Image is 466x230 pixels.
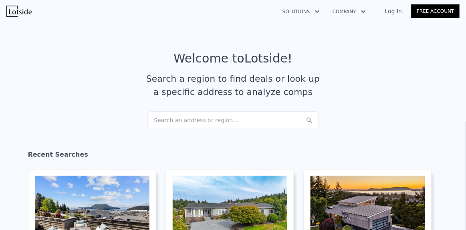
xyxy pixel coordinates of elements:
[28,143,438,169] div: Recent Searches
[375,7,412,15] a: Log In
[6,6,32,17] img: Lotside
[412,4,460,18] a: Free Account
[173,51,293,66] div: Welcome to Lotside !
[147,111,319,129] div: Search an address or region...
[143,72,323,99] div: Search a region to find deals or look up a specific address to analyze comps
[276,4,326,19] button: Solutions
[326,4,372,19] button: Company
